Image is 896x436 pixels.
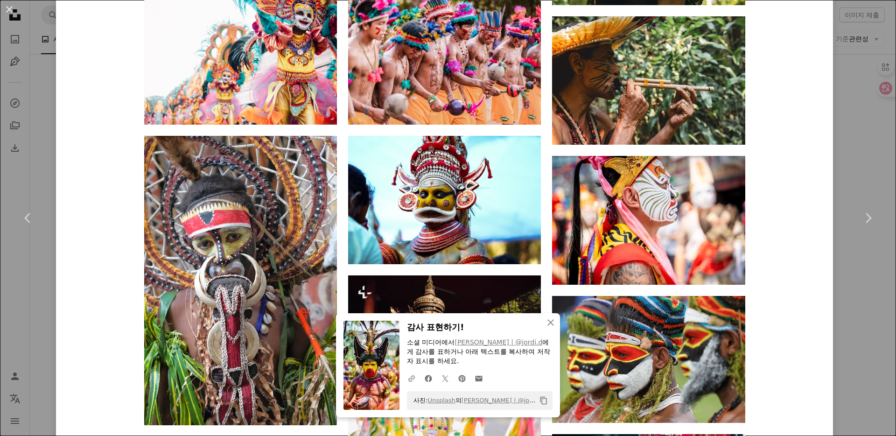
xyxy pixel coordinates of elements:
a: 다음 [840,173,896,263]
a: 하얀 얼굴 페인트를 칠하고 목에 분홍색 리본을 두른 남자 [552,216,745,224]
span: 사진: 의 [409,393,536,408]
a: [PERSON_NAME] | @jordi.d [462,397,543,404]
a: 파란색 빨간색과 노란색 니트 모자를 쓴 사람 [552,355,745,364]
img: 옷을 입은 사람 [348,136,541,264]
a: 이메일로 공유에 공유 [470,369,487,387]
a: Unsplash [427,397,455,404]
a: Twitter에 공유 [437,369,454,387]
img: 마스크를 쓴 사람의 동상 [348,275,541,404]
a: Facebook에 공유 [420,369,437,387]
a: 옷을 입은 사람 [348,196,541,204]
img: 머리에 깃털이 달린 의상을 입은 남자 [144,136,337,425]
a: Pinterest에 공유 [454,369,470,387]
a: 머리에 깃털이 달린 의상을 입은 남자 [144,276,337,285]
h3: 감사 표현하기! [407,321,553,334]
img: 하얀 얼굴 페인트를 칠하고 목에 분홍색 리본을 두른 남자 [552,156,745,284]
p: 소셜 미디어에서 에게 감사를 표하거나 아래 텍스트를 복사하여 저작자 표시를 하세요. [407,338,553,366]
button: 클립보드에 복사하기 [536,393,552,408]
a: 형형색색의 옷을 입은 한 무리의 사람들이 거리를 걷고 있다 [144,56,337,64]
a: 숲에서 담배를 피우는 아메리카 원주민 남자 [552,76,745,84]
img: 파란색 빨간색과 노란색 니트 모자를 쓴 사람 [552,296,745,423]
img: 숲에서 담배를 피우는 아메리카 원주민 남자 [552,16,745,145]
a: 낮에 춤을 추는 전통 의상을 입은 사람들 [348,56,541,64]
a: [PERSON_NAME] | @jordi.d [455,338,542,346]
